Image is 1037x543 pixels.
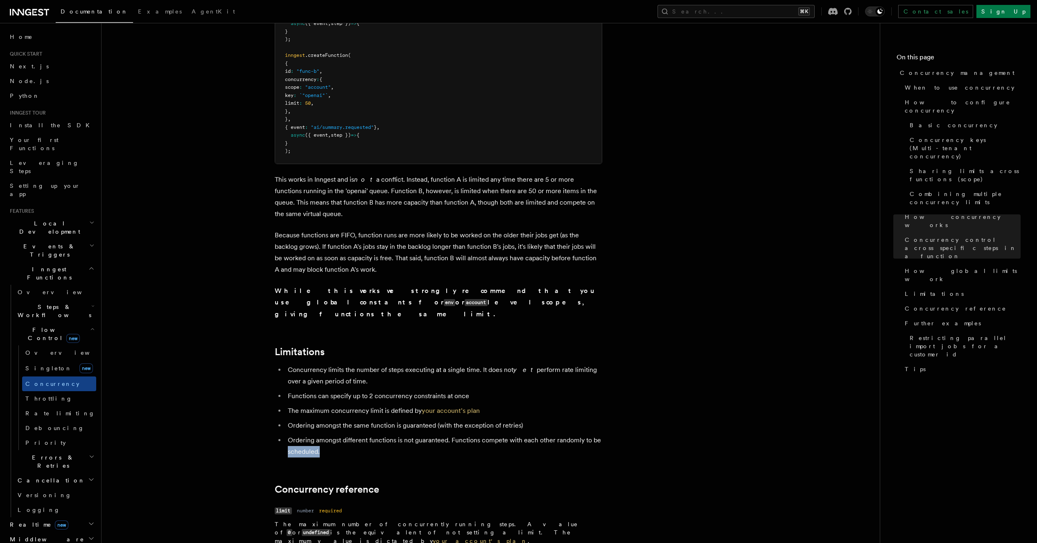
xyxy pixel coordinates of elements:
[910,121,997,129] span: Basic concurrency
[901,95,1021,118] a: How to configure concurrency
[192,8,235,15] span: AgentKit
[25,395,72,402] span: Throttling
[285,84,299,90] span: scope
[22,391,96,406] a: Throttling
[7,74,96,88] a: Node.js
[275,346,325,358] a: Limitations
[285,420,602,431] li: Ordering amongst the same function is guaranteed (with the exception of retries)
[14,326,90,342] span: Flow Control
[55,520,68,529] span: new
[901,264,1021,286] a: How global limits work
[905,98,1021,115] span: How to configure concurrency
[291,132,305,138] span: async
[910,136,1021,160] span: Concurrency keys (Multi-tenant concurrency)
[14,476,85,484] span: Cancellation
[18,507,60,513] span: Logging
[7,118,96,133] a: Install the SDK
[905,365,926,373] span: Tips
[10,183,80,197] span: Setting up your app
[22,421,96,435] a: Debouncing
[897,65,1021,80] a: Concurrency management
[319,77,322,82] span: {
[900,69,1014,77] span: Concurrency management
[14,488,96,502] a: Versioning
[25,381,79,387] span: Concurrency
[976,5,1030,18] a: Sign Up
[285,405,602,417] li: The maximum concurrency limit is defined by
[25,349,110,356] span: Overview
[7,59,96,74] a: Next.js
[285,148,291,154] span: );
[331,20,351,26] span: step })
[25,365,72,372] span: Singleton
[302,529,330,536] code: undefined
[305,52,348,58] span: .createFunction
[287,529,292,536] code: 0
[14,322,96,345] button: Flow Controlnew
[7,239,96,262] button: Events & Triggers
[905,319,981,327] span: Further examples
[285,52,305,58] span: inngest
[25,425,84,431] span: Debouncing
[285,100,299,106] span: limit
[319,68,322,74] span: ,
[18,492,72,498] span: Versioning
[328,132,331,138] span: ,
[10,137,59,151] span: Your first Functions
[906,133,1021,164] a: Concurrency keys (Multi-tenant concurrency)
[14,303,91,319] span: Steps & Workflows
[906,164,1021,187] a: Sharing limits across functions (scope)
[905,290,964,298] span: Limitations
[285,92,294,98] span: key
[285,390,602,402] li: Functions can specify up to 2 concurrency constraints at once
[374,124,377,130] span: }
[513,366,537,374] em: yet
[66,334,80,343] span: new
[7,520,68,529] span: Realtime
[897,52,1021,65] h4: On this page
[331,132,351,138] span: step })
[7,285,96,517] div: Inngest Functions
[305,124,308,130] span: :
[275,484,379,495] a: Concurrency reference
[285,36,291,42] span: );
[138,8,182,15] span: Examples
[285,435,602,457] li: Ordering amongst different functions is not guaranteed. Functions compete with each other randoml...
[305,100,311,106] span: 50
[348,52,351,58] span: (
[299,84,302,90] span: :
[311,124,374,130] span: "ai/summary.requested"
[288,108,291,114] span: ,
[25,410,95,417] span: Rate limiting
[331,84,334,90] span: ,
[22,345,96,360] a: Overview
[351,132,357,138] span: =>
[14,502,96,517] a: Logging
[296,68,319,74] span: "func-b"
[7,51,42,57] span: Quick start
[285,116,288,122] span: }
[285,29,288,34] span: }
[351,20,357,26] span: =>
[285,61,288,66] span: {
[22,406,96,421] a: Rate limiting
[285,108,288,114] span: }
[901,210,1021,232] a: How concurrency works
[7,242,89,259] span: Events & Triggers
[7,88,96,103] a: Python
[285,77,316,82] span: concurrency
[305,132,328,138] span: ({ event
[7,208,34,214] span: Features
[7,517,96,532] button: Realtimenew
[14,453,89,470] span: Errors & Retries
[285,68,291,74] span: id
[905,83,1014,92] span: When to use concurrency
[79,363,93,373] span: new
[14,450,96,473] button: Errors & Retries
[465,299,488,306] code: account
[901,232,1021,264] a: Concurrency control across specific steps in a function
[288,116,291,122] span: ,
[901,286,1021,301] a: Limitations
[905,267,1021,283] span: How global limits work
[865,7,885,16] button: Toggle dark mode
